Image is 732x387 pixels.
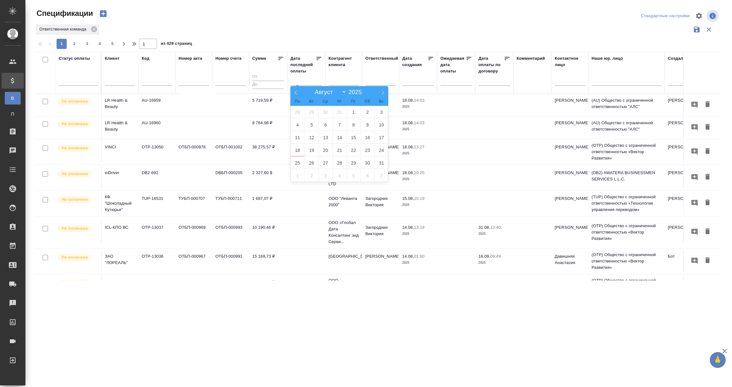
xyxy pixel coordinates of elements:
[691,24,703,36] button: Сохранить фильтры
[552,117,588,139] td: [PERSON_NAME]
[361,106,375,118] span: Август 2, 2025
[333,169,347,182] span: Сентябрь 4, 2025
[96,8,111,19] button: Создать
[517,55,545,62] div: Комментарий
[62,196,88,203] p: Не оплачена
[175,141,212,163] td: ОТБП-000978
[402,120,414,125] p: 18.08,
[490,280,501,284] p: 10:03
[702,146,713,157] button: Удалить
[105,55,119,62] div: Клиент
[552,250,588,272] td: Давишняя Анастасия
[402,260,434,266] p: 2025
[318,99,332,104] span: Ср
[333,119,347,131] span: Август 7, 2025
[414,196,424,201] p: 15:19
[347,157,361,169] span: Август 29, 2025
[329,220,359,245] p: ООО «Глобал Дата Консалтинг энд Серви...
[702,99,713,111] button: Удалить
[212,192,249,214] td: ТУБП-000711
[62,225,88,232] p: Не оплачена
[361,157,375,169] span: Август 30, 2025
[702,171,713,183] button: Удалить
[95,39,105,49] button: 4
[161,40,192,49] span: из 429 страниц
[375,144,389,156] span: Август 24, 2025
[402,280,414,284] p: 14.08,
[291,106,305,118] span: Июль 28, 2025
[82,41,92,47] span: 3
[142,55,149,62] div: Код
[347,89,367,96] input: Год
[179,55,202,62] div: Номер акта
[347,144,361,156] span: Август 22, 2025
[305,119,319,131] span: Август 5, 2025
[212,276,249,298] td: ОТБП-000992
[39,26,89,32] p: Ответственная команда
[414,280,424,284] p: 01:00
[36,24,99,35] div: Ответственная команда
[414,98,424,103] p: 14:03
[592,55,623,62] div: Наше юр. лицо
[105,194,135,213] p: КФ "Шоколадный Кутюрье"
[8,111,17,117] span: П
[374,99,388,104] span: Вс
[490,254,501,259] p: 09:49
[329,277,359,296] p: ООО "Дистрибьюторский центр Юнисоо"
[588,248,665,274] td: (OTP) Общество с ограниченной ответственностью «Вектор Развития»
[291,131,305,144] span: Август 11, 2025
[665,276,701,298] td: Бот
[333,131,347,144] span: Август 14, 2025
[402,176,434,182] p: 2025
[5,92,21,105] a: В
[402,225,414,230] p: 14.08,
[105,279,135,285] p: Unisaw Group
[478,254,490,259] p: 16.09,
[291,119,305,131] span: Август 4, 2025
[139,141,175,163] td: OTP-13050
[712,353,723,367] span: 🙏
[375,169,389,182] span: Сентябрь 7, 2025
[478,260,510,266] p: 2025
[702,121,713,133] button: Удалить
[552,276,588,298] td: [PERSON_NAME]
[665,192,701,214] td: [PERSON_NAME]
[707,10,720,22] span: Посмотреть информацию
[588,220,665,245] td: (OTP) Общество с ограниченной ответственностью «Вектор Развития»
[361,144,375,156] span: Август 23, 2025
[175,276,212,298] td: ОТБП-000968
[105,170,135,176] p: inDriver
[588,191,665,216] td: (TUP) Общество с ограниченной ответственностью «Технологии управления переводом»
[333,144,347,156] span: Август 21, 2025
[346,99,360,104] span: Пт
[290,99,304,104] span: Пн
[347,131,361,144] span: Август 15, 2025
[402,254,414,259] p: 14.08,
[312,88,347,96] select: Month
[212,221,249,243] td: ОТБП-000993
[665,117,701,139] td: [PERSON_NAME]
[490,225,501,230] p: 13:40
[414,225,424,230] p: 13:19
[402,170,414,175] p: 18.08,
[212,250,249,272] td: ОТБП-000991
[329,253,359,260] p: [GEOGRAPHIC_DATA]
[305,144,319,156] span: Август 19, 2025
[414,254,424,259] p: 01:00
[702,226,713,238] button: Удалить
[588,139,665,165] td: (OTP) Общество с ограниченной ответственностью «Вектор Развития»
[290,55,316,74] div: Дата последней оплаты
[252,73,284,81] input: От
[402,202,434,208] p: 2025
[639,11,691,21] div: split button
[414,170,424,175] p: 10:25
[139,117,175,139] td: AU-16960
[552,166,588,189] td: [PERSON_NAME]
[588,94,665,116] td: (AU) Общество с ограниченной ответственностью "АЛС"
[252,81,284,89] input: До
[478,225,490,230] p: 31.08,
[249,141,287,163] td: 38 275,57 ₽
[305,169,319,182] span: Сентябрь 2, 2025
[375,106,389,118] span: Август 3, 2025
[305,131,319,144] span: Август 12, 2025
